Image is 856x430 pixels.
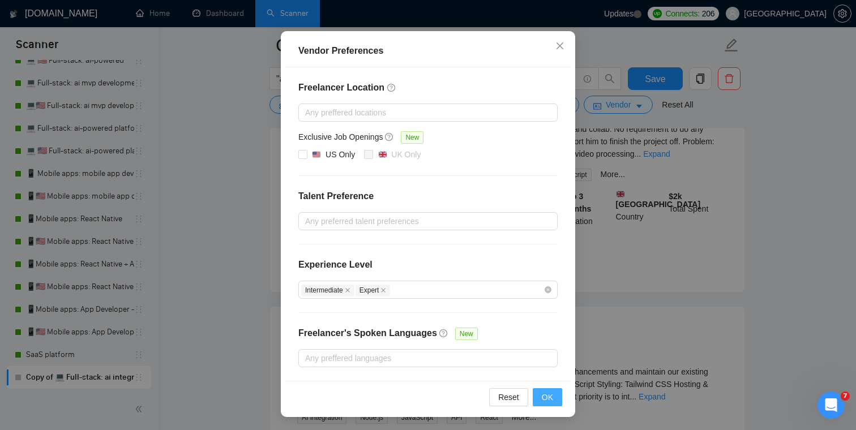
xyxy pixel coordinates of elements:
[385,132,394,141] span: question-circle
[298,81,558,94] h4: Freelancer Location
[345,287,350,293] span: close
[298,190,558,203] h4: Talent Preference
[498,391,519,403] span: Reset
[298,326,437,340] h4: Freelancer's Spoken Languages
[542,391,553,403] span: OK
[545,31,575,62] button: Close
[313,150,320,158] img: 🇺🇸
[533,388,562,406] button: OK
[298,131,383,143] h5: Exclusive Job Openings
[545,286,551,293] span: close-circle
[555,41,564,50] span: close
[356,285,391,296] span: Expert
[439,329,448,338] span: question-circle
[379,150,387,158] img: 🇬🇧
[387,83,396,92] span: question-circle
[455,328,478,340] span: New
[298,258,373,272] h4: Experience Level
[818,392,845,419] iframe: Intercom live chat
[401,131,423,144] span: New
[841,392,850,401] span: 7
[298,44,558,58] div: Vendor Preferences
[380,287,386,293] span: close
[326,148,355,161] div: US Only
[301,285,354,296] span: Intermediate
[391,148,421,161] div: UK Only
[489,388,528,406] button: Reset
